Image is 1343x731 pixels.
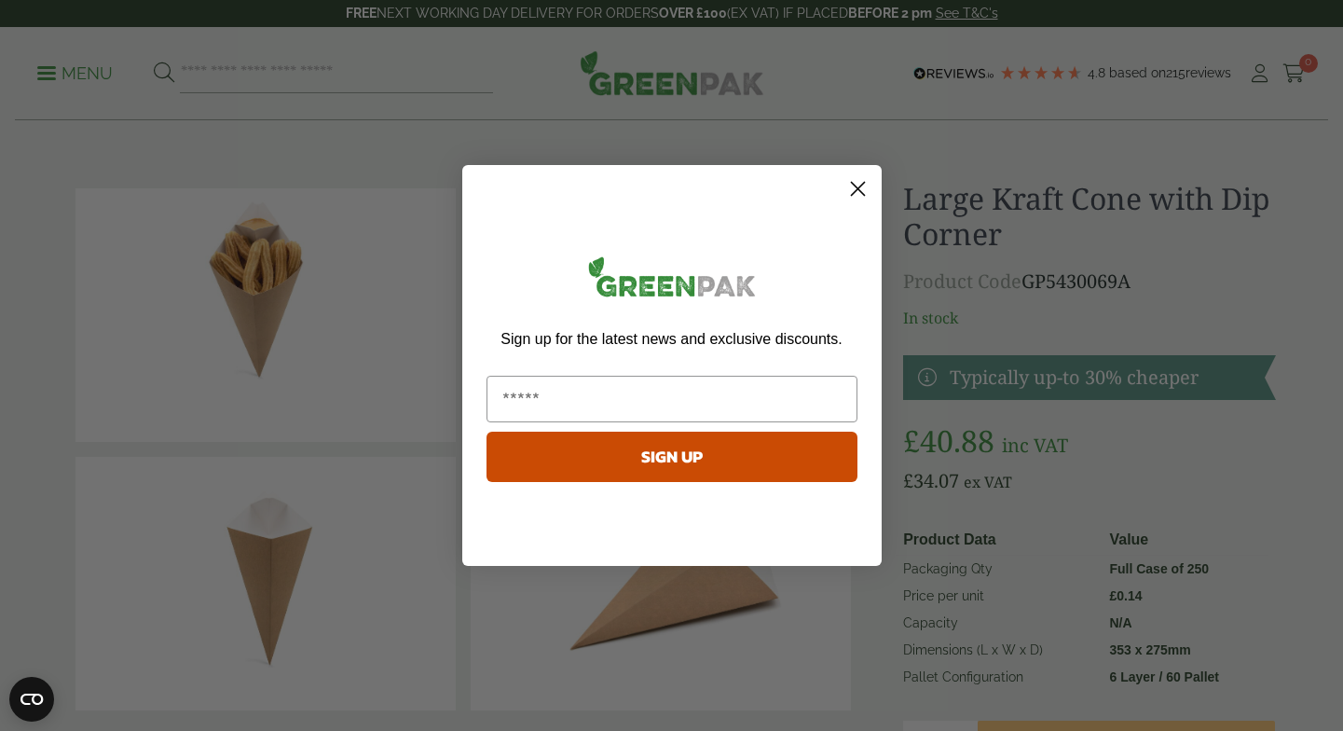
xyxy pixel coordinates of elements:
span: Sign up for the latest news and exclusive discounts. [500,331,842,347]
img: greenpak_logo [486,249,857,311]
input: Email [486,376,857,422]
button: SIGN UP [486,432,857,482]
button: Close dialog [842,172,874,205]
button: Open CMP widget [9,677,54,722]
